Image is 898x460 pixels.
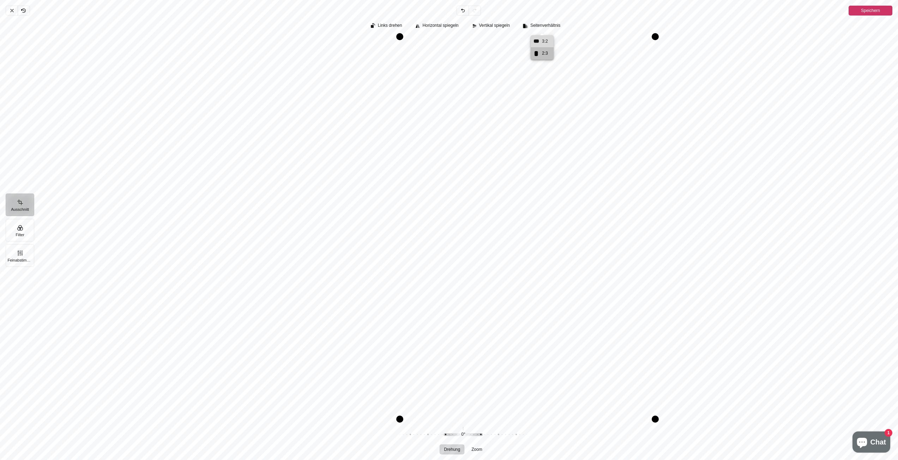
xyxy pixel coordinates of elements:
div: Drag bottom [400,416,655,423]
span: Drehung [444,447,460,452]
span: Horizontal spiegeln [422,23,458,28]
button: Vertikal spiegeln [469,21,514,31]
button: Seitenverhältnis [520,21,565,31]
span: Links drehen [378,23,402,28]
div: Drag left [396,37,403,419]
div: Drag top [400,33,655,40]
span: 2:3 [541,50,549,57]
span: Speichern [861,6,880,15]
span: 3:2 [541,38,549,45]
button: Filter [6,219,34,241]
button: Horizontal spiegeln [412,21,463,31]
div: Drag right [652,37,659,419]
button: Links drehen [367,21,406,31]
button: Ausschnitt [6,194,34,216]
span: Vertikal spiegeln [479,23,510,28]
span: Zoom [471,447,482,452]
span: Seitenverhältnis [530,23,560,28]
inbox-online-store-chat: Onlineshop-Chat von Shopify [850,431,892,454]
div: Ausschnitt [34,16,898,460]
button: Feinabstimmung [6,244,34,267]
button: Speichern [849,6,892,16]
